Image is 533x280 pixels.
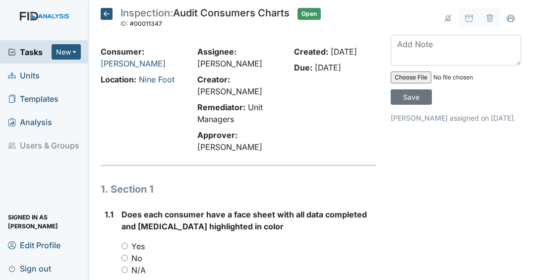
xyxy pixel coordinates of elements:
[8,261,51,276] span: Sign out
[120,20,128,27] span: ID:
[8,68,40,83] span: Units
[197,102,245,112] strong: Remediator:
[197,142,262,152] span: [PERSON_NAME]
[101,59,166,69] a: [PERSON_NAME]
[121,267,128,273] input: N/A
[8,237,60,253] span: Edit Profile
[197,74,230,84] strong: Creator:
[197,47,237,57] strong: Assignee:
[121,210,367,231] span: Does each consumer have a face sheet with all data completed and [MEDICAL_DATA] highlighted in color
[294,63,312,72] strong: Due:
[8,214,81,229] span: Signed in as [PERSON_NAME]
[130,20,162,27] span: #00011347
[131,264,146,276] label: N/A
[197,130,237,140] strong: Approver:
[120,7,173,19] span: Inspection:
[52,44,81,60] button: New
[8,46,52,58] a: Tasks
[120,8,290,30] div: Audit Consumers Charts
[197,59,262,69] span: [PERSON_NAME]
[331,47,357,57] span: [DATE]
[101,74,136,84] strong: Location:
[101,182,376,197] h1: 1. Section 1
[297,8,321,20] span: Open
[101,47,144,57] strong: Consumer:
[105,209,114,220] label: 1.1
[315,63,341,72] span: [DATE]
[121,243,128,249] input: Yes
[121,255,128,261] input: No
[8,91,59,106] span: Templates
[8,114,52,130] span: Analysis
[139,74,175,84] a: Nine Foot
[131,240,145,252] label: Yes
[294,47,328,57] strong: Created:
[197,86,262,96] span: [PERSON_NAME]
[391,89,432,105] input: Save
[391,113,521,123] p: [PERSON_NAME] assigned on [DATE].
[131,252,142,264] label: No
